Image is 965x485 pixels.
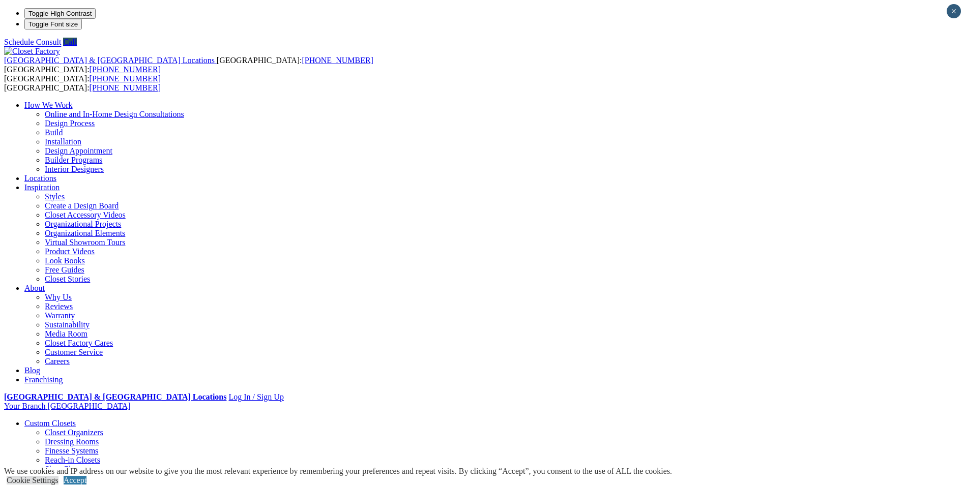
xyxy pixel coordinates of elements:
a: Design Process [45,119,95,128]
a: About [24,284,45,292]
a: Reach-in Closets [45,456,100,464]
button: Toggle Font size [24,19,82,29]
a: Inspiration [24,183,60,192]
a: Media Room [45,329,87,338]
a: Create a Design Board [45,201,119,210]
a: Installation [45,137,81,146]
a: Warranty [45,311,75,320]
a: [PHONE_NUMBER] [90,74,161,83]
a: Custom Closets [24,419,76,428]
a: [PHONE_NUMBER] [90,65,161,74]
a: Shoe Closets [45,465,87,473]
span: [GEOGRAPHIC_DATA] & [GEOGRAPHIC_DATA] Locations [4,56,215,65]
a: Customer Service [45,348,103,356]
a: Sustainability [45,320,90,329]
a: Closet Accessory Videos [45,210,126,219]
a: Reviews [45,302,73,311]
a: Dressing Rooms [45,437,99,446]
a: Free Guides [45,265,84,274]
span: Your Branch [4,402,45,410]
a: Your Branch [GEOGRAPHIC_DATA] [4,402,131,410]
a: Closet Organizers [45,428,103,437]
a: Organizational Projects [45,220,121,228]
span: Toggle High Contrast [28,10,92,17]
a: Locations [24,174,56,183]
a: Finesse Systems [45,446,98,455]
a: Organizational Elements [45,229,125,237]
a: Schedule Consult [4,38,61,46]
a: Product Videos [45,247,95,256]
a: Build [45,128,63,137]
div: We use cookies and IP address on our website to give you the most relevant experience by remember... [4,467,672,476]
a: [GEOGRAPHIC_DATA] & [GEOGRAPHIC_DATA] Locations [4,56,217,65]
a: Virtual Showroom Tours [45,238,126,247]
img: Closet Factory [4,47,60,56]
a: Interior Designers [45,165,104,173]
a: Closet Factory Cares [45,339,113,347]
button: Toggle High Contrast [24,8,96,19]
a: Design Appointment [45,146,112,155]
a: Cookie Settings [7,476,59,484]
a: Careers [45,357,70,366]
a: [GEOGRAPHIC_DATA] & [GEOGRAPHIC_DATA] Locations [4,392,226,401]
a: Why Us [45,293,72,301]
span: [GEOGRAPHIC_DATA]: [GEOGRAPHIC_DATA]: [4,56,373,74]
a: How We Work [24,101,73,109]
a: Builder Programs [45,156,102,164]
span: [GEOGRAPHIC_DATA] [47,402,130,410]
a: [PHONE_NUMBER] [302,56,373,65]
a: Online and In-Home Design Consultations [45,110,184,118]
a: Franchising [24,375,63,384]
span: Toggle Font size [28,20,78,28]
span: [GEOGRAPHIC_DATA]: [GEOGRAPHIC_DATA]: [4,74,161,92]
a: Look Books [45,256,85,265]
a: Styles [45,192,65,201]
a: Closet Stories [45,275,90,283]
a: Blog [24,366,40,375]
a: Accept [64,476,86,484]
a: Call [63,38,77,46]
button: Close [947,4,961,18]
a: Log In / Sign Up [228,392,283,401]
a: [PHONE_NUMBER] [90,83,161,92]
